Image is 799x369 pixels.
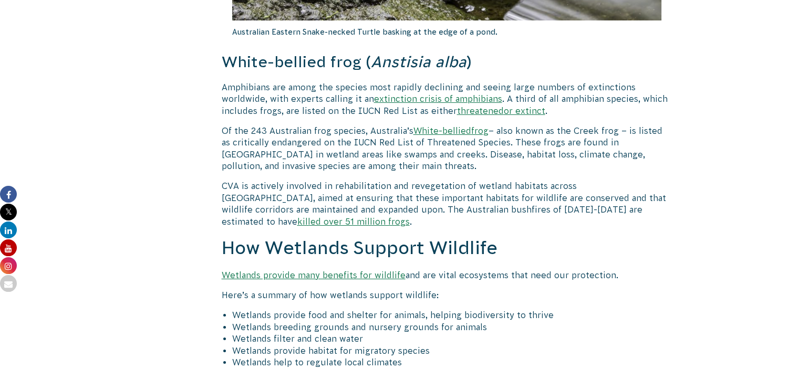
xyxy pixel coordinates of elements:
[457,106,504,115] a: threatened
[232,321,672,333] li: Wetlands breeding grounds and nursery grounds for animals
[222,125,672,172] p: Of the 243 Australian frog species, Australia’s – also known as the Creek frog – is listed as cri...
[222,269,672,281] p: and are vital ecosystems that need our protection.
[504,106,545,115] a: or extinct
[471,126,489,135] a: frog
[222,270,406,280] a: Wetlands provide many benefits for wildlife
[371,53,466,70] em: Anstisia alba
[222,81,672,117] p: Amphibians are among the species most rapidly declining and seeing large numbers of extinctions w...
[297,217,410,226] a: killed over 51 million frogs
[232,333,672,344] li: Wetlands filter and clean water
[222,180,672,227] p: CVA is actively involved in rehabilitation and revegetation of wetland habitats across [GEOGRAPHI...
[232,20,662,44] p: Australian Eastern Snake-necked Turtle basking at the edge of a pond.
[374,94,502,103] a: extinction crisis of amphibians
[222,289,672,301] p: Here’s a summary of how wetlands support wildlife:
[232,309,672,321] li: Wetlands provide food and shelter for animals, helping biodiversity to thrive
[222,236,672,261] h2: How Wetlands Support Wildlife
[232,356,672,368] li: Wetlands help to regulate local climates
[232,345,672,356] li: Wetlands provide habitat for migratory species
[413,126,471,135] a: White-bellied
[222,51,672,73] h3: White-bellied frog ( )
